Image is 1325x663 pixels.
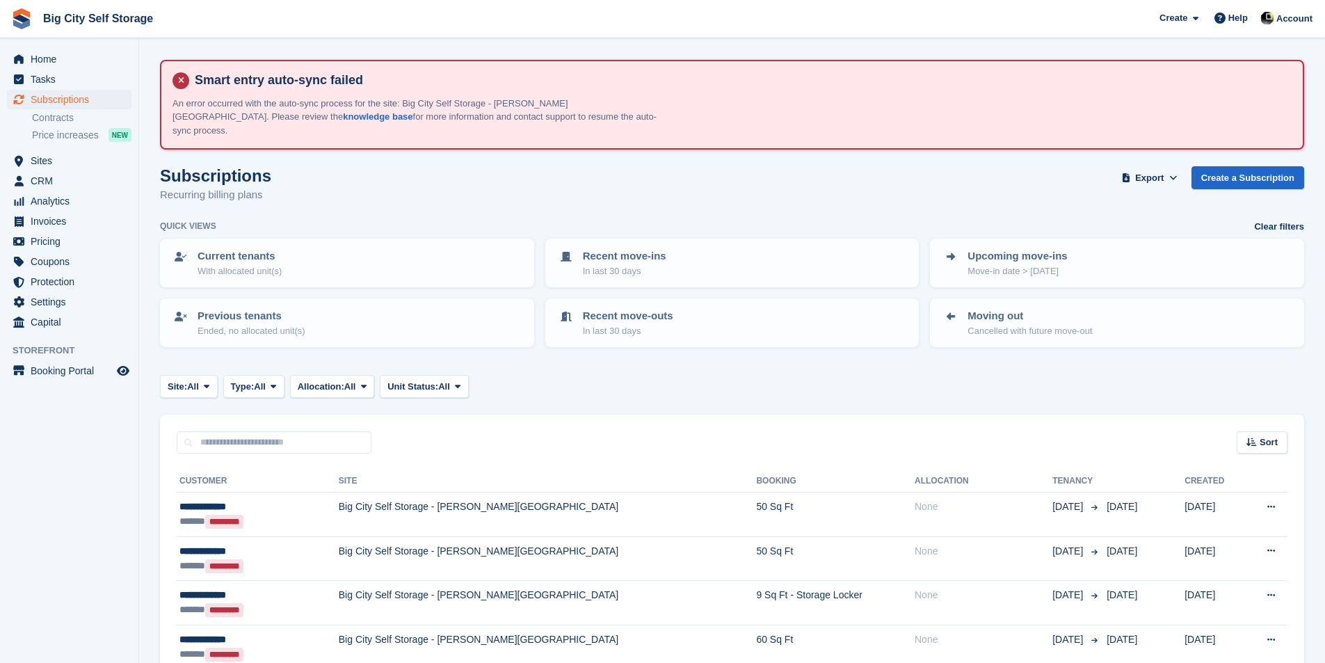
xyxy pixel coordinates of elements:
a: Previous tenants Ended, no allocated unit(s) [161,300,533,346]
div: None [915,588,1052,602]
a: menu [7,252,131,271]
a: Clear filters [1254,220,1304,234]
a: menu [7,171,131,191]
span: Coupons [31,252,114,271]
td: Big City Self Storage - [PERSON_NAME][GEOGRAPHIC_DATA] [339,493,757,537]
th: Allocation [915,470,1052,493]
span: Tasks [31,70,114,89]
td: [DATE] [1185,536,1244,581]
td: 9 Sq Ft - Storage Locker [756,581,915,625]
img: stora-icon-8386f47178a22dfd0bd8f6a31ec36ba5ce8667c1dd55bd0f319d3a0aa187defe.svg [11,8,32,29]
span: [DATE] [1107,545,1137,557]
button: Export [1119,166,1180,189]
span: [DATE] [1052,500,1086,514]
span: All [254,380,266,394]
a: Price increases NEW [32,127,131,143]
div: None [915,632,1052,647]
a: menu [7,361,131,381]
p: Upcoming move-ins [967,248,1067,264]
div: None [915,544,1052,559]
span: Type: [231,380,255,394]
span: [DATE] [1052,544,1086,559]
th: Booking [756,470,915,493]
a: Create a Subscription [1191,166,1304,189]
p: Moving out [967,308,1092,324]
p: An error occurred with the auto-sync process for the site: Big City Self Storage - [PERSON_NAME][... [172,97,659,138]
p: Move-in date > [DATE] [967,264,1067,278]
div: NEW [109,128,131,142]
p: Ended, no allocated unit(s) [198,324,305,338]
th: Site [339,470,757,493]
span: Price increases [32,129,99,142]
a: Upcoming move-ins Move-in date > [DATE] [931,240,1303,286]
a: Contracts [32,111,131,125]
span: Help [1228,11,1248,25]
td: 50 Sq Ft [756,536,915,581]
p: Recent move-outs [583,308,673,324]
a: Moving out Cancelled with future move-out [931,300,1303,346]
td: [DATE] [1185,493,1244,537]
span: [DATE] [1052,588,1086,602]
span: Sites [31,151,114,170]
th: Created [1185,470,1244,493]
span: Create [1159,11,1187,25]
td: [DATE] [1185,581,1244,625]
div: None [915,500,1052,514]
span: Pricing [31,232,114,251]
th: Customer [177,470,339,493]
span: [DATE] [1107,634,1137,645]
p: Current tenants [198,248,282,264]
span: [DATE] [1107,589,1137,600]
p: Cancelled with future move-out [967,324,1092,338]
a: menu [7,312,131,332]
a: Big City Self Storage [38,7,159,30]
span: Invoices [31,211,114,231]
h4: Smart entry auto-sync failed [189,72,1292,88]
span: Site: [168,380,187,394]
a: Recent move-outs In last 30 days [547,300,918,346]
img: Patrick Nevin [1260,11,1274,25]
span: Home [31,49,114,69]
a: menu [7,272,131,291]
span: Account [1276,12,1312,26]
span: Allocation: [298,380,344,394]
span: Unit Status: [387,380,438,394]
p: In last 30 days [583,324,673,338]
span: [DATE] [1052,632,1086,647]
a: menu [7,232,131,251]
span: Booking Portal [31,361,114,381]
button: Site: All [160,375,218,398]
a: menu [7,191,131,211]
span: [DATE] [1107,501,1137,512]
button: Type: All [223,375,284,398]
span: Export [1135,171,1164,185]
a: menu [7,70,131,89]
span: Analytics [31,191,114,211]
span: All [438,380,450,394]
a: menu [7,151,131,170]
span: Subscriptions [31,90,114,109]
span: CRM [31,171,114,191]
th: Tenancy [1052,470,1101,493]
a: Current tenants With allocated unit(s) [161,240,533,286]
span: Sort [1260,436,1278,449]
button: Unit Status: All [380,375,468,398]
a: knowledge base [343,111,412,122]
td: 50 Sq Ft [756,493,915,537]
span: All [187,380,199,394]
span: Protection [31,272,114,291]
h1: Subscriptions [160,166,271,185]
p: Recurring billing plans [160,187,271,203]
button: Allocation: All [290,375,375,398]
a: menu [7,292,131,312]
span: Capital [31,312,114,332]
span: All [344,380,356,394]
a: menu [7,90,131,109]
a: Preview store [115,362,131,379]
p: With allocated unit(s) [198,264,282,278]
span: Storefront [13,344,138,358]
a: menu [7,49,131,69]
p: In last 30 days [583,264,666,278]
span: Settings [31,292,114,312]
p: Previous tenants [198,308,305,324]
